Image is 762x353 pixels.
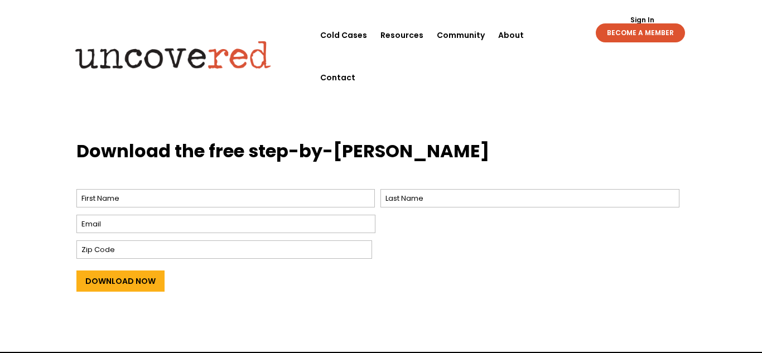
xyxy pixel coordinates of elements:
a: Sign In [624,17,660,23]
input: Download Now [76,270,165,292]
input: First Name [76,189,375,207]
a: Cold Cases [320,14,367,56]
input: Last Name [380,189,679,207]
a: Contact [320,56,355,99]
h3: Download the free step-by-[PERSON_NAME] [76,139,686,170]
a: Community [437,14,485,56]
img: Uncovered logo [66,33,281,76]
a: Resources [380,14,423,56]
a: BECOME A MEMBER [596,23,685,42]
a: About [498,14,524,56]
input: Zip Code [76,240,372,259]
input: Email [76,215,375,233]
